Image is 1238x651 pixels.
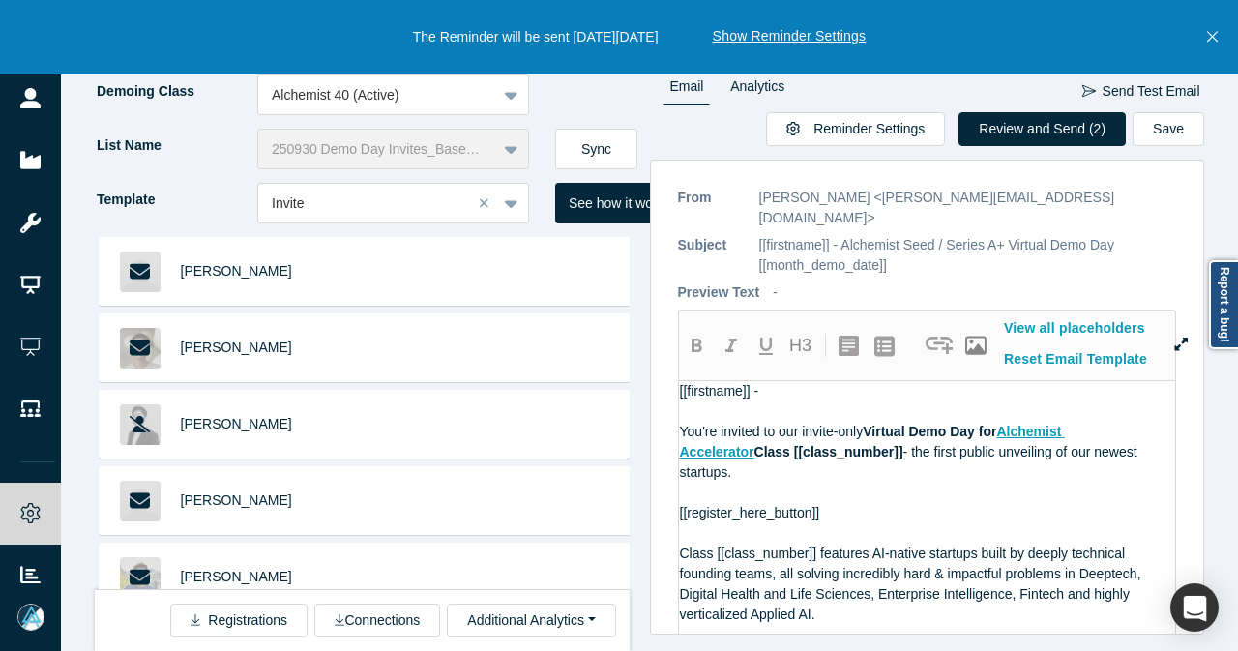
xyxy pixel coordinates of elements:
[663,74,711,105] a: Email
[713,26,867,46] button: Show Reminder Settings
[723,74,791,105] a: Analytics
[17,604,44,631] img: Mia Scott's Account
[314,604,440,637] button: Connections
[95,129,257,163] label: List Name
[958,112,1126,146] button: Review and Send (2)
[181,492,292,508] a: [PERSON_NAME]
[447,604,615,637] button: Additional Analytics
[555,129,637,169] button: Sync
[170,604,308,637] button: Registrations
[868,329,902,362] button: create uolbg-list-item
[1081,74,1201,108] button: Send Test Email
[680,546,1145,622] span: Class [[class_number]] features AI-native startups built by deeply technical founding teams, all ...
[678,235,746,276] p: Subject
[678,282,760,303] p: Preview Text
[759,235,1177,276] p: [[firstname]] - Alchemist Seed / Series A+ Virtual Demo Day [[month_demo_date]]
[680,505,820,520] span: [[register_here_button]]
[95,183,257,217] label: Template
[759,188,1177,228] p: [PERSON_NAME] <[PERSON_NAME][EMAIL_ADDRESS][DOMAIN_NAME]>
[783,329,818,362] button: H3
[863,424,996,439] span: Virtual Demo Day for
[555,183,685,223] button: See how it works
[1209,260,1238,349] a: Report a bug!
[993,311,1157,345] button: View all placeholders
[95,74,257,108] label: Demoing Class
[413,27,659,47] p: The Reminder will be sent [DATE][DATE]
[754,444,903,459] span: Class [[class_number]]
[680,424,864,439] span: You're invited to our invite-only
[678,188,746,228] p: From
[680,383,759,399] span: [[firstname]] -
[680,444,1141,480] span: - the first public unveiling of our newest startups.
[181,569,292,584] a: [PERSON_NAME]
[773,282,778,303] p: -
[181,416,292,431] a: [PERSON_NAME]
[993,342,1159,376] button: Reset Email Template
[181,263,292,279] a: [PERSON_NAME]
[766,112,945,146] button: Reminder Settings
[181,340,292,355] a: [PERSON_NAME]
[1133,112,1204,146] button: Save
